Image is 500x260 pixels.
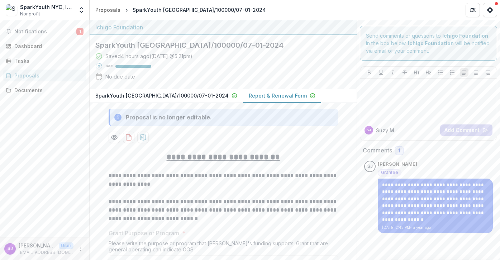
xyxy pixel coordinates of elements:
button: Underline [377,68,385,77]
span: Nonprofit [20,11,40,17]
a: Proposals [92,5,123,15]
button: Notifications1 [3,26,86,37]
p: [DATE] 2:43 PM • a year ago [382,225,489,230]
div: No due date [105,73,135,80]
a: Dashboard [3,40,86,52]
span: Notifications [14,29,76,35]
button: Bold [365,68,373,77]
p: 100 % [105,64,113,69]
button: download-proposal [137,132,149,143]
p: Grant Purpose or Program [109,229,179,237]
div: SparkYouth [GEOGRAPHIC_DATA]/100000/07-01-2024 [133,6,266,14]
a: Documents [3,84,86,96]
button: Bullet List [436,68,445,77]
button: Heading 1 [412,68,421,77]
p: [PERSON_NAME] [378,161,417,168]
strong: Ichigo Foundation [408,40,454,46]
p: Report & Renewal Form [249,92,307,99]
div: SparkYouth NYC, Inc. [20,3,73,11]
div: Dashboard [14,42,81,50]
div: Suzy Myers Jackson [367,128,371,132]
button: Add Comment [440,124,492,136]
nav: breadcrumb [92,5,269,15]
button: Align Left [460,68,468,77]
p: User [59,242,73,249]
span: 1 [398,148,400,154]
button: Strike [400,68,409,77]
button: Partners [466,3,480,17]
p: [PERSON_NAME] [19,242,56,249]
button: Align Right [484,68,492,77]
div: Suzy Myers Jackson [8,246,13,251]
span: 1 [76,28,84,35]
div: Please write the purpose or program that [PERSON_NAME]'s funding supports. Grant that are general... [109,240,338,255]
div: Proposals [14,72,81,79]
button: Heading 2 [424,68,433,77]
button: More [76,245,85,253]
div: Ichigo Foundation [95,23,351,32]
p: SparkYouth [GEOGRAPHIC_DATA]/100000/07-01-2024 [95,92,229,99]
p: Suzy M [376,127,394,134]
p: [EMAIL_ADDRESS][DOMAIN_NAME] [19,249,73,256]
div: Tasks [14,57,81,65]
button: download-proposal [123,132,134,143]
span: Grantee [381,170,398,175]
img: SparkYouth NYC, Inc. [6,4,17,16]
h2: SparkYouth [GEOGRAPHIC_DATA]/100000/07-01-2024 [95,41,339,49]
div: Documents [14,86,81,94]
div: Send comments or questions to in the box below. will be notified via email of your comment. [360,26,497,61]
div: Proposal is no longer editable. [126,113,212,122]
button: Get Help [483,3,497,17]
button: Open entity switcher [76,3,86,17]
button: Preview ef97615f-fd3f-4b39-bf58-aedda0379efb-1.pdf [109,132,120,143]
a: Tasks [3,55,86,67]
h2: Comments [363,147,392,154]
div: Proposals [95,6,120,14]
button: Ordered List [448,68,457,77]
div: Saved 4 hours ago ( [DATE] @ 5:21pm ) [105,52,192,60]
strong: Ichigo Foundation [442,33,488,39]
div: Suzy Myers Jackson [367,164,373,169]
button: Italicize [389,68,397,77]
a: Proposals [3,70,86,81]
button: Align Center [472,68,480,77]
